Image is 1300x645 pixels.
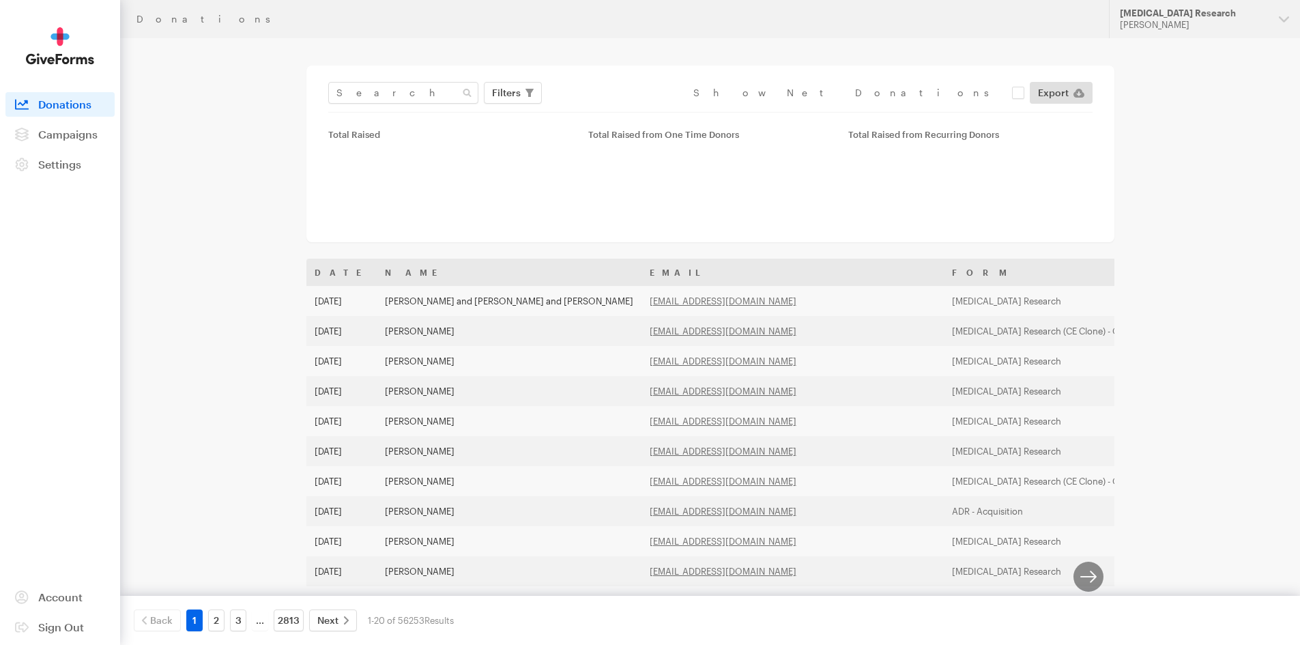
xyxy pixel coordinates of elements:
img: GiveForms [26,27,94,65]
td: [DATE] [306,406,377,436]
div: Total Raised from One Time Donors [588,129,832,140]
td: [MEDICAL_DATA] Research (CE Clone) - OLD CONTROL [944,316,1183,346]
a: Campaigns [5,122,115,147]
span: Next [317,612,338,629]
span: Account [38,590,83,603]
th: Email [641,259,944,286]
a: [EMAIL_ADDRESS][DOMAIN_NAME] [650,326,796,336]
td: [DATE] [306,556,377,586]
div: 1-20 of 56253 [368,610,454,631]
div: Total Raised [328,129,572,140]
a: 2 [208,610,225,631]
a: Account [5,585,115,610]
td: [PERSON_NAME] and [PERSON_NAME] and [PERSON_NAME] [377,286,641,316]
a: 3 [230,610,246,631]
td: [PERSON_NAME] [377,376,641,406]
td: [DATE] [306,466,377,496]
td: [DATE] [306,376,377,406]
span: Sign Out [38,620,84,633]
td: [PERSON_NAME] [377,316,641,346]
td: [MEDICAL_DATA] Research [944,286,1183,316]
a: Next [309,610,357,631]
td: [PERSON_NAME] [377,466,641,496]
div: [MEDICAL_DATA] Research [1120,8,1268,19]
td: [PERSON_NAME] [377,556,641,586]
td: [DATE] [306,496,377,526]
a: [EMAIL_ADDRESS][DOMAIN_NAME] [650,356,796,367]
a: Export [1030,82,1093,104]
span: Settings [38,158,81,171]
td: [MEDICAL_DATA] Research (CE Clone) - OLD CONTROL [944,466,1183,496]
div: Total Raised from Recurring Donors [848,129,1092,140]
td: [PERSON_NAME] [377,586,641,616]
a: [EMAIL_ADDRESS][DOMAIN_NAME] [650,386,796,397]
span: Donations [38,98,91,111]
td: [PERSON_NAME] [377,406,641,436]
th: Form [944,259,1183,286]
a: Settings [5,152,115,177]
a: 2813 [274,610,304,631]
td: ADR - Acquisition [944,496,1183,526]
span: Campaigns [38,128,98,141]
td: [DATE] [306,316,377,346]
span: Filters [492,85,521,101]
th: Date [306,259,377,286]
td: [MEDICAL_DATA] Research [944,346,1183,376]
a: [EMAIL_ADDRESS][DOMAIN_NAME] [650,566,796,577]
td: [PERSON_NAME] [377,496,641,526]
input: Search Name & Email [328,82,478,104]
button: Filters [484,82,542,104]
td: [MEDICAL_DATA] Research [944,556,1183,586]
td: [MEDICAL_DATA] Research [944,586,1183,616]
td: [MEDICAL_DATA] Research [944,406,1183,436]
a: [EMAIL_ADDRESS][DOMAIN_NAME] [650,536,796,547]
a: Donations [5,92,115,117]
td: [DATE] [306,346,377,376]
td: [MEDICAL_DATA] Research [944,376,1183,406]
td: [PERSON_NAME] [377,346,641,376]
a: [EMAIL_ADDRESS][DOMAIN_NAME] [650,506,796,517]
span: Results [424,615,454,626]
a: [EMAIL_ADDRESS][DOMAIN_NAME] [650,416,796,427]
td: [PERSON_NAME] [377,436,641,466]
a: [EMAIL_ADDRESS][DOMAIN_NAME] [650,476,796,487]
a: Sign Out [5,615,115,640]
td: [DATE] [306,286,377,316]
td: [MEDICAL_DATA] Research [944,436,1183,466]
td: [DATE] [306,436,377,466]
td: [DATE] [306,586,377,616]
th: Name [377,259,641,286]
a: [EMAIL_ADDRESS][DOMAIN_NAME] [650,446,796,457]
td: [MEDICAL_DATA] Research [944,526,1183,556]
span: Export [1038,85,1069,101]
td: [DATE] [306,526,377,556]
div: [PERSON_NAME] [1120,19,1268,31]
td: [PERSON_NAME] [377,526,641,556]
a: [EMAIL_ADDRESS][DOMAIN_NAME] [650,296,796,306]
